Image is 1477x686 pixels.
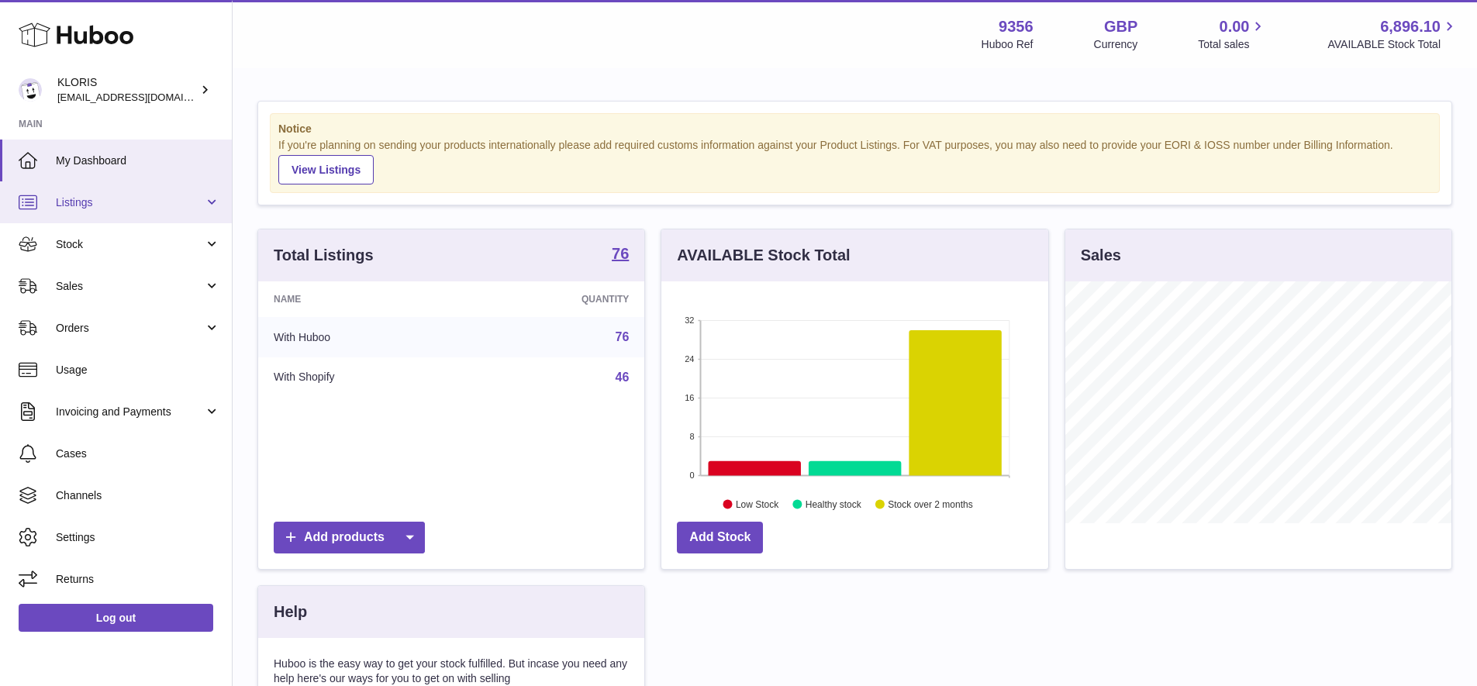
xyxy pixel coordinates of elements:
a: 6,896.10 AVAILABLE Stock Total [1327,16,1458,52]
a: Add Stock [677,522,763,553]
div: Huboo Ref [982,37,1034,52]
span: Listings [56,195,204,210]
a: 76 [616,330,630,343]
span: My Dashboard [56,153,220,168]
span: Total sales [1198,37,1267,52]
span: Channels [56,488,220,503]
span: Invoicing and Payments [56,405,204,419]
a: Add products [274,522,425,553]
span: Usage [56,363,220,377]
td: With Huboo [258,317,467,357]
div: KLORIS [57,75,197,105]
text: Low Stock [736,498,779,509]
img: huboo@kloriscbd.com [19,78,42,102]
span: [EMAIL_ADDRESS][DOMAIN_NAME] [57,91,228,103]
div: Currency [1094,37,1138,52]
a: 0.00 Total sales [1198,16,1267,52]
span: Returns [56,572,220,587]
span: Cases [56,446,220,461]
th: Quantity [467,281,645,317]
span: 6,896.10 [1380,16,1441,37]
strong: 76 [612,246,629,261]
span: Settings [56,530,220,545]
div: If you're planning on sending your products internationally please add required customs informati... [278,138,1431,184]
text: 8 [690,432,695,441]
span: Sales [56,279,204,294]
h3: Sales [1081,245,1121,266]
h3: Help [274,602,307,622]
text: 16 [685,393,695,402]
span: AVAILABLE Stock Total [1327,37,1458,52]
a: View Listings [278,155,374,184]
strong: Notice [278,122,1431,136]
td: With Shopify [258,357,467,398]
p: Huboo is the easy way to get your stock fulfilled. But incase you need any help here's our ways f... [274,657,629,686]
text: Healthy stock [806,498,862,509]
a: 76 [612,246,629,264]
strong: GBP [1104,16,1137,37]
h3: AVAILABLE Stock Total [677,245,850,266]
h3: Total Listings [274,245,374,266]
span: Stock [56,237,204,252]
a: 46 [616,371,630,384]
th: Name [258,281,467,317]
text: 24 [685,354,695,364]
text: 32 [685,315,695,325]
a: Log out [19,604,213,632]
text: Stock over 2 months [889,498,973,509]
span: 0.00 [1220,16,1250,37]
strong: 9356 [999,16,1034,37]
span: Orders [56,321,204,336]
text: 0 [690,471,695,480]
